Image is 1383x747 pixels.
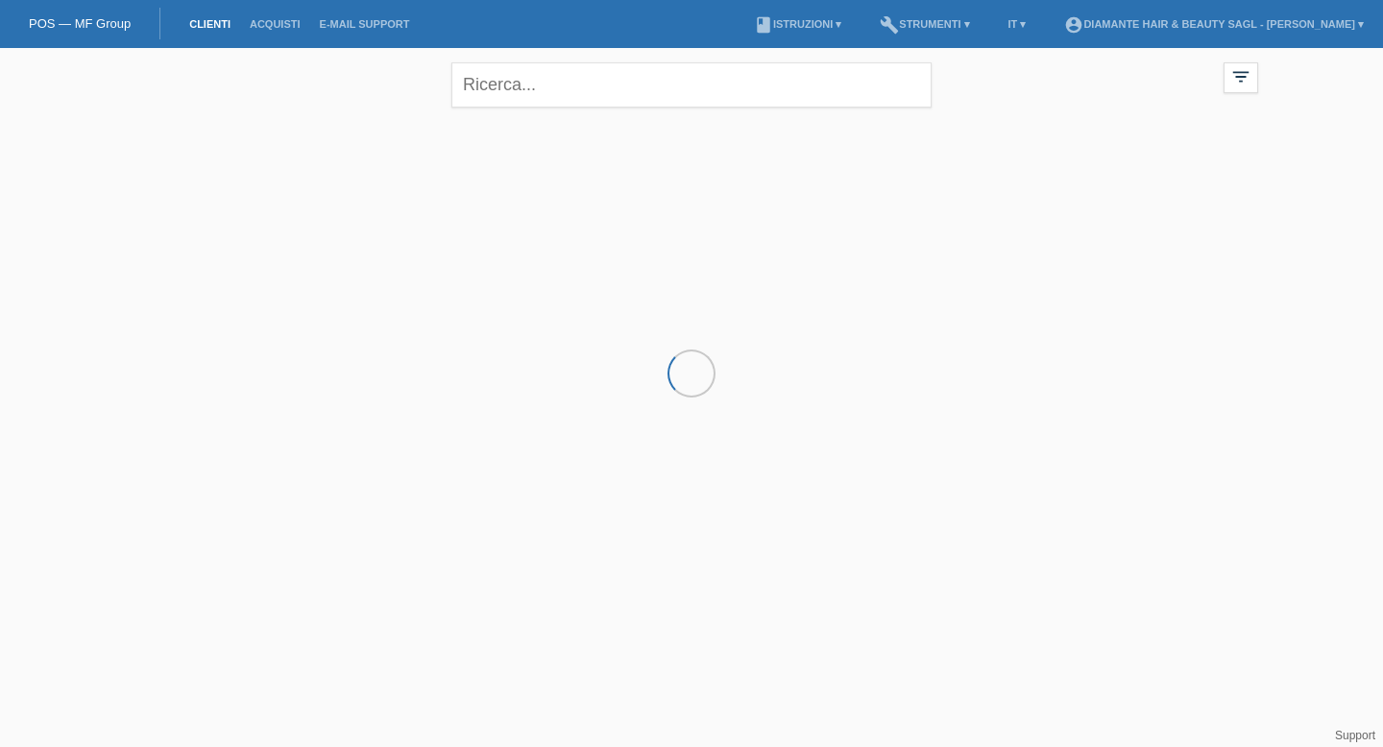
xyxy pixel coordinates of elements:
i: filter_list [1230,66,1251,87]
a: Support [1335,729,1375,742]
a: POS — MF Group [29,16,131,31]
a: IT ▾ [999,18,1036,30]
input: Ricerca... [451,62,932,108]
i: account_circle [1064,15,1083,35]
i: build [880,15,899,35]
a: Clienti [180,18,240,30]
a: account_circleDIAMANTE HAIR & BEAUTY SAGL - [PERSON_NAME] ▾ [1055,18,1373,30]
a: bookIstruzioni ▾ [744,18,851,30]
a: buildStrumenti ▾ [870,18,979,30]
a: E-mail Support [310,18,420,30]
a: Acquisti [240,18,310,30]
i: book [754,15,773,35]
